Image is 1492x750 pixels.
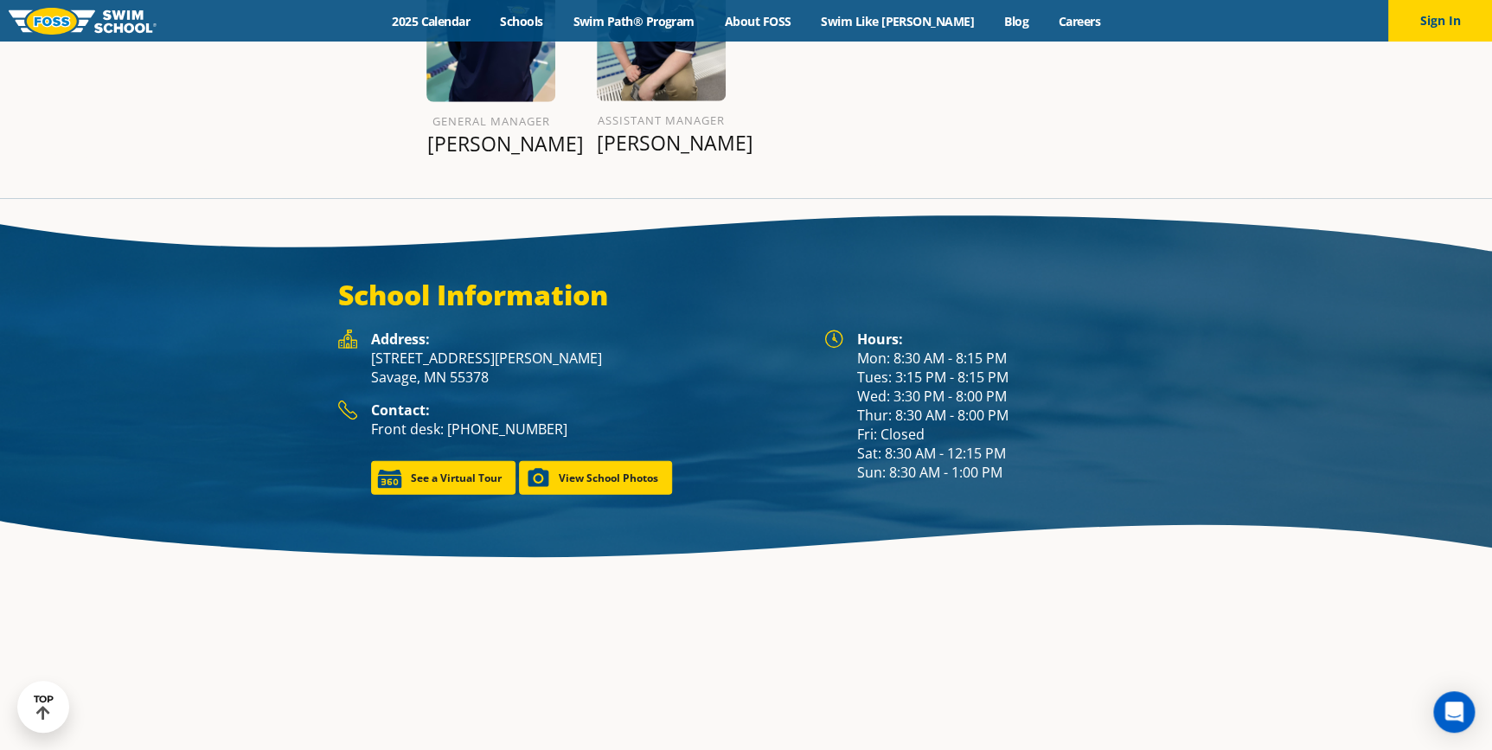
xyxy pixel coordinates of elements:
p: [PERSON_NAME] [597,131,726,155]
p: Front desk: [PHONE_NUMBER] [371,420,807,439]
p: [STREET_ADDRESS][PERSON_NAME] Savage, MN 55378 [371,349,807,387]
a: About FOSS [709,13,806,29]
img: FOSS Swim School Logo [9,8,157,35]
a: 2025 Calendar [377,13,485,29]
img: Foss Location Address [338,330,357,349]
h6: General Manager [426,111,555,131]
a: Swim Path® Program [558,13,709,29]
a: Schools [485,13,558,29]
strong: Hours: [857,330,903,349]
h6: Assistant Manager [597,110,726,131]
div: Open Intercom Messenger [1433,691,1475,733]
a: Swim Like [PERSON_NAME] [806,13,989,29]
p: [PERSON_NAME] [426,131,555,156]
a: See a Virtual Tour [371,461,515,495]
strong: Contact: [371,401,430,420]
a: View School Photos [519,461,672,495]
img: Foss Location Hours [824,330,843,349]
div: Mon: 8:30 AM - 8:15 PM Tues: 3:15 PM - 8:15 PM Wed: 3:30 PM - 8:00 PM Thur: 8:30 AM - 8:00 PM Fri... [857,330,1155,482]
div: TOP [34,694,54,721]
img: Foss Location Contact [338,401,357,420]
strong: Address: [371,330,430,349]
a: Blog [989,13,1043,29]
h3: School Information [338,278,1155,312]
a: Careers [1043,13,1115,29]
